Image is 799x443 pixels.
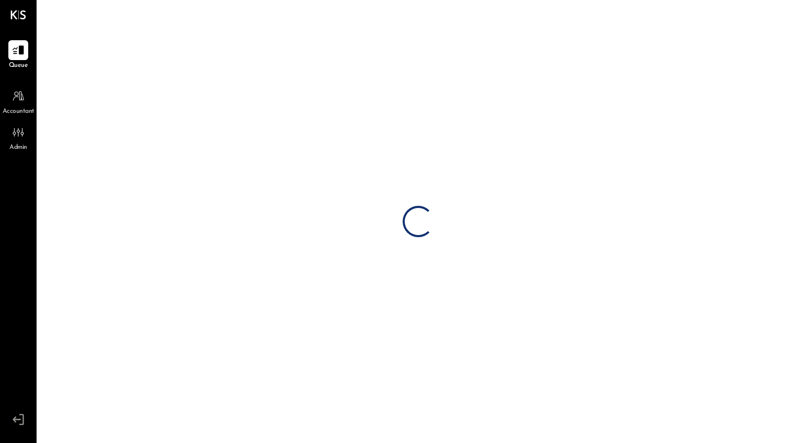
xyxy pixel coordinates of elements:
a: Queue [1,40,36,71]
span: Queue [9,61,28,71]
a: Admin [1,122,36,153]
span: Accountant [3,107,34,116]
a: Accountant [1,86,36,116]
span: Admin [9,143,27,153]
